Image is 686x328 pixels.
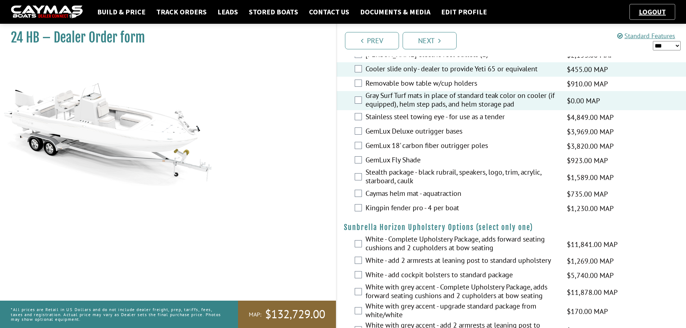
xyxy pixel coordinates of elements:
label: Gray Surf Turf mats in place of standard teak color on cooler (if equipped), helm step pads, and ... [366,91,558,110]
label: White - add cockpit bolsters to standard package [366,270,558,281]
h4: Sunbrella Horizon Upholstery Options (select only one) [344,223,679,232]
label: GemLux 18' carbon fiber outrigger poles [366,141,558,152]
label: White - Complete Upholstery Package, adds forward seating cushions and 2 cupholders at bow seating [366,235,558,254]
span: $11,841.00 MAP [567,239,618,250]
span: $1,589.00 MAP [567,172,614,183]
span: $910.00 MAP [567,78,608,89]
label: White with grey accent - upgrade standard package from white/white [366,302,558,321]
label: White with grey accent - Complete Upholstery Package, adds forward seating cushions and 2 cuphold... [366,283,558,302]
label: GemLux Deluxe outrigger bases [366,127,558,137]
span: $5,740.00 MAP [567,270,614,281]
label: GemLux Fly Shade [366,156,558,166]
span: $3,820.00 MAP [567,141,614,152]
span: $132,729.00 [265,307,325,322]
label: Kingpin fender pro - 4 per boat [366,203,558,214]
a: MAP:$132,729.00 [238,301,336,328]
img: caymas-dealer-connect-2ed40d3bc7270c1d8d7ffb4b79bf05adc795679939227970def78ec6f6c03838.gif [11,5,83,19]
a: Next [403,32,457,49]
a: Documents & Media [357,7,434,17]
a: Logout [635,7,669,16]
span: $0.00 MAP [567,95,600,106]
label: Stealth package - black rubrail, speakers, logo, trim, acrylic, starboard, caulk [366,168,558,187]
span: $1,269.00 MAP [567,256,614,266]
a: Edit Profile [438,7,490,17]
a: Track Orders [153,7,210,17]
span: MAP: [249,311,261,318]
label: Removable bow table w/cup holders [366,79,558,89]
span: $4,849.00 MAP [567,112,614,123]
span: $11,878.00 MAP [567,287,618,298]
a: Stored Boats [245,7,302,17]
a: Leads [214,7,242,17]
span: $923.00 MAP [567,155,608,166]
a: Standard Features [617,32,675,40]
p: *All prices are Retail in US Dollars and do not include dealer freight, prep, tariffs, fees, taxe... [11,304,222,325]
span: $735.00 MAP [567,189,608,199]
a: Build & Price [94,7,149,17]
label: Caymas helm mat - aquatraction [366,189,558,199]
span: $1,230.00 MAP [567,203,614,214]
span: $3,969.00 MAP [567,126,614,137]
a: Prev [345,32,399,49]
h1: 24 HB – Dealer Order form [11,30,318,46]
span: $455.00 MAP [567,64,608,75]
label: White - add 2 armrests at leaning post to standard upholstery [366,256,558,266]
span: $170.00 MAP [567,306,608,317]
a: Contact Us [305,7,353,17]
label: Cooler slide only - dealer to provide Yeti 65 or equivalent [366,64,558,75]
label: Stainless steel towing eye - for use as a tender [366,112,558,123]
